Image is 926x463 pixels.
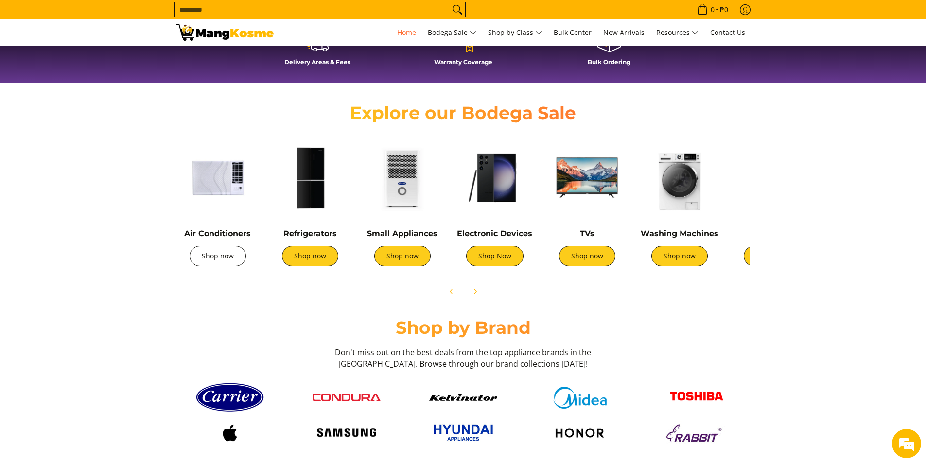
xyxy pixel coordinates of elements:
[322,102,604,124] h2: Explore our Bodega Sale
[546,137,629,219] img: TVs
[488,27,542,39] span: Shop by Class
[663,421,731,445] img: Logo rabbit
[559,246,615,266] a: Shop now
[450,2,465,17] button: Search
[410,394,517,401] a: Kelvinator button 9a26f67e caed 448c 806d e01e406ddbdc
[176,137,259,219] img: Air Conditioners
[705,19,750,46] a: Contact Us
[176,317,750,339] h2: Shop by Brand
[526,387,633,409] a: Midea logo 405e5d5e af7e 429b b899 c48f4df307b6
[374,246,431,266] a: Shop now
[731,137,813,219] img: Cookers
[744,246,800,266] a: Shop now
[313,424,381,442] img: Logo samsung wordmark
[395,28,531,73] a: Warranty Coverage
[541,28,677,73] a: Bulk Ordering
[20,122,170,221] span: We are offline. Please leave us a message.
[554,28,592,37] span: Bulk Center
[546,387,614,409] img: Midea logo 405e5d5e af7e 429b b899 c48f4df307b6
[428,27,476,39] span: Bodega Sale
[410,420,517,445] a: Hyundai 2
[598,19,649,46] a: New Arrivals
[651,246,708,266] a: Shop now
[464,281,486,302] button: Next
[184,229,251,238] a: Air Conditioners
[718,6,730,13] span: ₱0
[710,28,745,37] span: Contact Us
[332,346,594,370] h3: Don't miss out on the best deals from the top appliance brands in the [GEOGRAPHIC_DATA]. Browse t...
[656,27,699,39] span: Resources
[249,58,385,66] h4: Delivery Areas & Fees
[541,58,677,66] h4: Bulk Ordering
[249,28,385,73] a: Delivery Areas & Fees
[159,5,183,28] div: Minimize live chat window
[580,229,594,238] a: TVs
[423,19,481,46] a: Bodega Sale
[367,229,437,238] a: Small Appliances
[395,58,531,66] h4: Warranty Coverage
[651,19,703,46] a: Resources
[663,384,731,411] img: Toshiba logo
[643,421,750,445] a: Logo rabbit
[196,379,264,415] img: Carrier logo 1 98356 9b90b2e1 0bd1 49ad 9aa2 9ddb2e94a36b
[282,246,338,266] a: Shop now
[709,6,716,13] span: 0
[361,137,444,219] img: Small Appliances
[457,229,532,238] a: Electronic Devices
[546,421,614,445] img: Logo honor
[293,424,400,442] a: Logo samsung wordmark
[429,394,497,401] img: Kelvinator button 9a26f67e caed 448c 806d e01e406ddbdc
[526,421,633,445] a: Logo honor
[176,421,283,445] a: Logo apple
[5,265,185,299] textarea: Type your message and click 'Submit'
[190,246,246,266] a: Shop now
[641,229,718,238] a: Washing Machines
[293,394,400,401] a: Condura logo red
[51,54,163,67] div: Leave a message
[283,19,750,46] nav: Main Menu
[176,24,274,41] img: Mang Kosme: Your Home Appliances Warehouse Sale Partner!
[176,379,283,415] a: Carrier logo 1 98356 9b90b2e1 0bd1 49ad 9aa2 9ddb2e94a36b
[269,137,351,219] img: Refrigerators
[196,421,264,445] img: Logo apple
[313,394,381,401] img: Condura logo red
[694,4,731,15] span: •
[603,28,645,37] span: New Arrivals
[392,19,421,46] a: Home
[429,420,497,445] img: Hyundai 2
[142,299,176,312] em: Submit
[454,137,536,219] img: Electronic Devices
[483,19,547,46] a: Shop by Class
[441,281,462,302] button: Previous
[397,28,416,37] span: Home
[638,137,721,219] img: Washing Machines
[466,246,524,266] a: Shop Now
[643,384,750,411] a: Toshiba logo
[283,229,337,238] a: Refrigerators
[549,19,596,46] a: Bulk Center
